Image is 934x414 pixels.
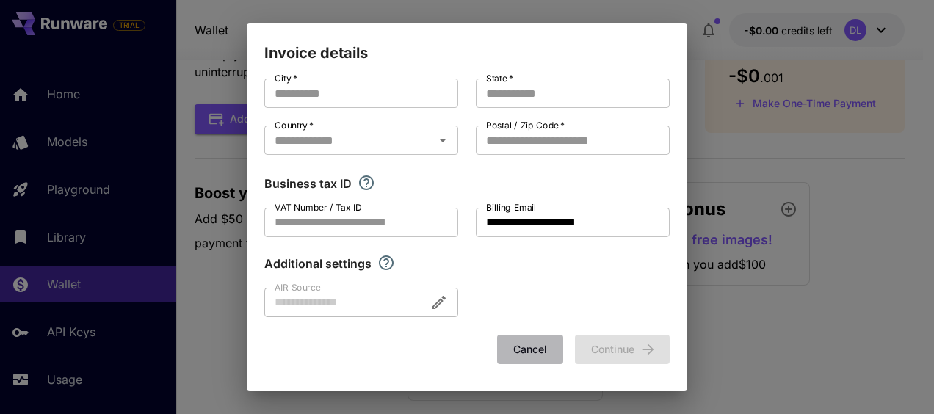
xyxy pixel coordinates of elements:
[358,174,375,192] svg: If you are a business tax registrant, please enter your business tax ID here.
[275,72,297,84] label: City
[264,255,372,272] p: Additional settings
[377,254,395,272] svg: Explore additional customization settings
[275,281,320,294] label: AIR Source
[247,23,687,65] h2: Invoice details
[486,119,565,131] label: Postal / Zip Code
[486,201,536,214] label: Billing Email
[486,72,513,84] label: State
[275,119,314,131] label: Country
[497,335,563,365] button: Cancel
[432,130,453,150] button: Open
[264,175,352,192] p: Business tax ID
[275,201,362,214] label: VAT Number / Tax ID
